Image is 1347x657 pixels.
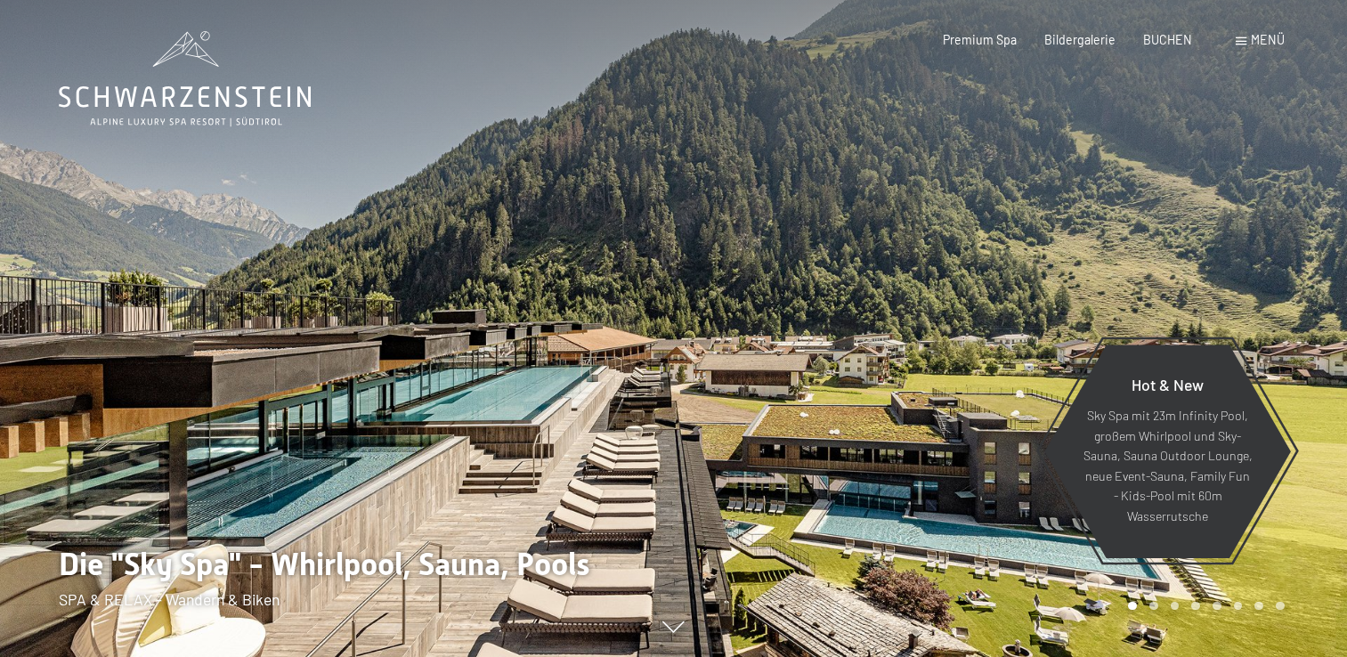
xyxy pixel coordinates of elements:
div: Carousel Page 6 [1234,602,1243,611]
div: Carousel Page 2 [1149,602,1158,611]
div: Carousel Page 3 [1171,602,1180,611]
div: Carousel Page 7 [1254,602,1263,611]
a: Premium Spa [943,32,1017,47]
div: Carousel Pagination [1122,602,1284,611]
div: Carousel Page 4 [1191,602,1200,611]
span: Menü [1251,32,1285,47]
span: Hot & New [1132,375,1204,394]
div: Carousel Page 8 [1276,602,1285,611]
a: BUCHEN [1143,32,1192,47]
a: Hot & New Sky Spa mit 23m Infinity Pool, großem Whirlpool und Sky-Sauna, Sauna Outdoor Lounge, ne... [1043,344,1292,559]
p: Sky Spa mit 23m Infinity Pool, großem Whirlpool und Sky-Sauna, Sauna Outdoor Lounge, neue Event-S... [1083,407,1253,527]
a: Bildergalerie [1044,32,1116,47]
div: Carousel Page 5 [1213,602,1221,611]
div: Carousel Page 1 (Current Slide) [1128,602,1137,611]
